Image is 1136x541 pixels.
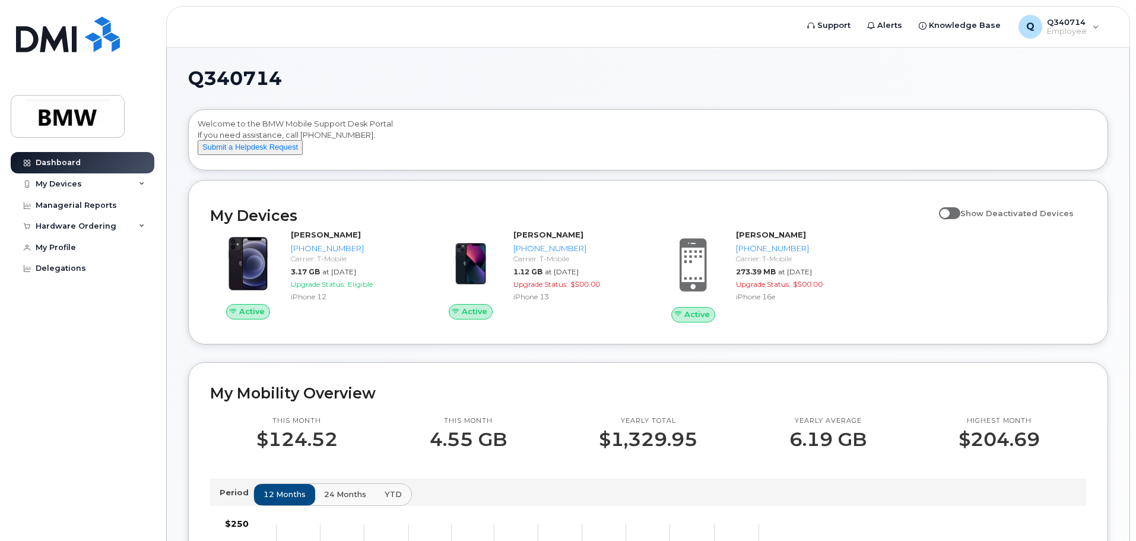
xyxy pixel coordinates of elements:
[793,280,823,289] span: $500.00
[960,208,1074,218] span: Show Deactivated Devices
[462,306,487,317] span: Active
[655,229,864,322] a: Active[PERSON_NAME][PHONE_NUMBER]Carrier: T-Mobile273.39 MBat [DATE]Upgrade Status:$500.00iPhone 16e
[433,229,641,319] a: Active[PERSON_NAME][PHONE_NUMBER]Carrier: T-Mobile1.12 GBat [DATE]Upgrade Status:$500.00iPhone 13
[513,254,636,264] div: Carrier: T-Mobile
[736,267,776,276] span: 273.39 MB
[513,280,568,289] span: Upgrade Status:
[291,243,414,254] div: [PHONE_NUMBER]
[198,140,303,155] button: Submit a Helpdesk Request
[959,429,1040,450] p: $204.69
[225,518,249,529] tspan: $250
[239,306,265,317] span: Active
[959,416,1040,426] p: Highest month
[789,429,867,450] p: 6.19 GB
[210,384,1086,402] h2: My Mobility Overview
[291,230,361,239] strong: [PERSON_NAME]
[322,267,356,276] span: at [DATE]
[291,267,320,276] span: 3.17 GB
[198,142,303,151] a: Submit a Helpdesk Request
[188,69,282,87] span: Q340714
[736,280,791,289] span: Upgrade Status:
[256,416,338,426] p: This month
[939,202,948,211] input: Show Deactivated Devices
[778,267,812,276] span: at [DATE]
[736,254,859,264] div: Carrier: T-Mobile
[198,118,1099,166] div: Welcome to the BMW Mobile Support Desk Portal If you need assistance, call [PHONE_NUMBER].
[736,243,859,254] div: [PHONE_NUMBER]
[430,429,507,450] p: 4.55 GB
[736,292,859,302] div: iPhone 16e
[291,254,414,264] div: Carrier: T-Mobile
[385,489,402,500] span: YTD
[442,235,499,292] img: image20231002-3703462-1ig824h.jpeg
[1084,489,1127,532] iframe: Messenger Launcher
[736,230,806,239] strong: [PERSON_NAME]
[220,235,277,292] img: iPhone_12.jpg
[513,230,583,239] strong: [PERSON_NAME]
[256,429,338,450] p: $124.52
[291,280,345,289] span: Upgrade Status:
[513,292,636,302] div: iPhone 13
[599,429,697,450] p: $1,329.95
[513,243,636,254] div: [PHONE_NUMBER]
[348,280,373,289] span: Eligible
[545,267,579,276] span: at [DATE]
[210,229,418,319] a: Active[PERSON_NAME][PHONE_NUMBER]Carrier: T-Mobile3.17 GBat [DATE]Upgrade Status:EligibleiPhone 12
[291,292,414,302] div: iPhone 12
[789,416,867,426] p: Yearly average
[220,487,253,498] p: Period
[513,267,542,276] span: 1.12 GB
[430,416,507,426] p: This month
[210,207,933,224] h2: My Devices
[324,489,366,500] span: 24 months
[570,280,600,289] span: $500.00
[684,309,710,320] span: Active
[599,416,697,426] p: Yearly total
